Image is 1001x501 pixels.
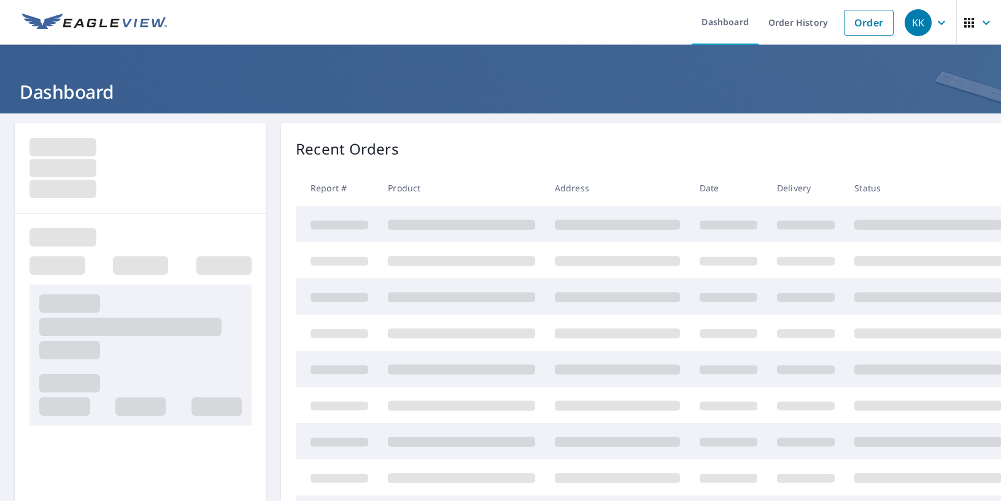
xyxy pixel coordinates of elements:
[296,138,399,160] p: Recent Orders
[15,79,986,104] h1: Dashboard
[545,170,690,206] th: Address
[22,13,167,32] img: EV Logo
[690,170,767,206] th: Date
[296,170,378,206] th: Report #
[767,170,844,206] th: Delivery
[844,10,894,36] a: Order
[905,9,932,36] div: KK
[378,170,545,206] th: Product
